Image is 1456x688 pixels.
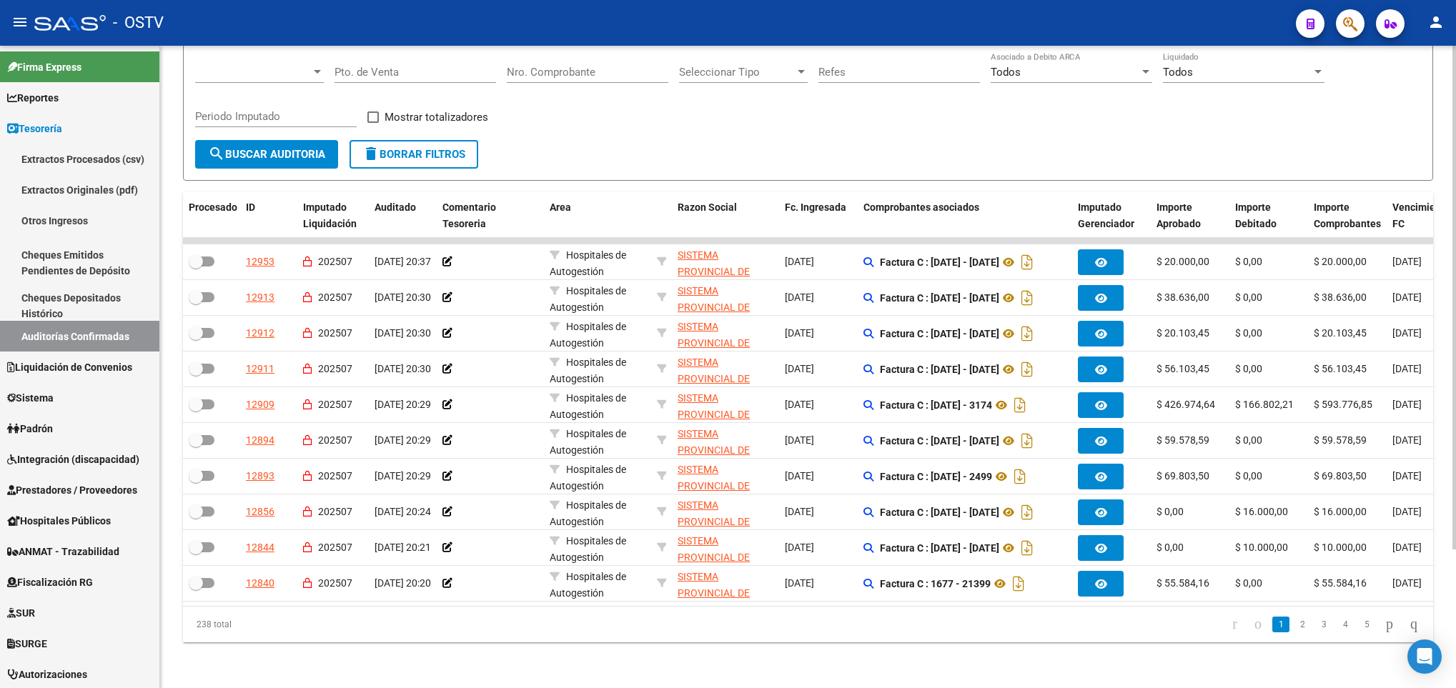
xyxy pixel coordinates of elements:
span: Comentario Tesoreria [442,201,496,229]
span: Hospitales de Autogestión [550,285,626,313]
strong: Factura C : [DATE] - [DATE] [880,507,999,518]
span: Integración (discapacidad) [7,452,139,467]
span: [DATE] 20:29 [375,434,431,446]
datatable-header-cell: Razon Social [672,192,779,239]
span: [DATE] 20:21 [375,542,431,553]
a: 1 [1272,617,1289,632]
span: Firma Express [7,59,81,75]
span: SISTEMA PROVINCIAL DE SALUD [678,321,750,365]
li: page 3 [1313,612,1334,637]
span: Auditado [375,201,416,213]
span: Reportes [7,90,59,106]
span: Hospitales de Autogestión [550,499,626,527]
i: Descargar documento [1018,322,1036,345]
a: go to last page [1404,617,1424,632]
span: 202507 [318,291,352,303]
span: Hospitales de Autogestión [550,249,626,277]
i: Descargar documento [1018,251,1036,274]
span: 202507 [318,363,352,374]
strong: Factura C : [DATE] - 3174 [880,399,992,411]
div: - 30691822849 [678,569,773,599]
span: [DATE] 20:37 [375,256,431,267]
span: $ 10.000,00 [1235,542,1288,553]
span: [DATE] 20:30 [375,327,431,339]
span: Fc. Ingresada [785,201,846,213]
span: Buscar Auditoria [208,148,325,161]
span: [DATE] [1392,327,1422,339]
span: $ 16.000,00 [1235,506,1288,517]
span: [DATE] 20:29 [375,399,431,410]
span: SISTEMA PROVINCIAL DE SALUD [678,499,750,544]
span: Tesorería [7,121,62,136]
span: [DATE] [785,399,814,410]
i: Descargar documento [1018,501,1036,524]
i: Descargar documento [1011,465,1029,488]
span: SISTEMA PROVINCIAL DE SALUD [678,571,750,615]
span: [DATE] 20:29 [375,470,431,482]
span: - OSTV [113,7,164,39]
div: 12912 [246,325,274,341]
span: [DATE] [785,506,814,517]
i: Descargar documento [1018,286,1036,309]
datatable-header-cell: Fc. Ingresada [779,192,858,239]
span: Hospitales de Autogestión [550,464,626,492]
div: - 30691822849 [678,497,773,527]
a: 4 [1337,617,1354,632]
span: SUR [7,605,35,621]
span: SURGE [7,636,47,652]
strong: Factura C : [DATE] - [DATE] [880,256,999,268]
span: [DATE] [785,256,814,267]
span: $ 59.578,59 [1157,434,1209,446]
span: Hospitales de Autogestión [550,428,626,456]
span: $ 16.000,00 [1314,506,1367,517]
span: $ 20.000,00 [1314,256,1367,267]
div: 238 total [183,607,430,642]
span: $ 10.000,00 [1314,542,1367,553]
span: $ 69.803,50 [1314,470,1367,482]
li: page 2 [1292,612,1313,637]
span: $ 38.636,00 [1157,291,1209,303]
span: Importe Comprobantes [1314,201,1381,229]
span: 202507 [318,434,352,446]
i: Descargar documento [1018,429,1036,452]
a: 3 [1315,617,1332,632]
span: SISTEMA PROVINCIAL DE SALUD [678,357,750,401]
strong: Factura C : [DATE] - [DATE] [880,542,999,554]
span: [DATE] [1392,363,1422,374]
span: Imputado Gerenciador [1078,201,1134,229]
datatable-header-cell: Procesado [183,192,240,239]
span: $ 56.103,45 [1157,363,1209,374]
div: - 30691822849 [678,319,773,349]
span: Hospitales de Autogestión [550,357,626,384]
a: go to previous page [1248,617,1268,632]
span: $ 426.974,64 [1157,399,1215,410]
datatable-header-cell: Importe Debitado [1229,192,1308,239]
strong: Factura C : [DATE] - [DATE] [880,292,999,304]
span: Imputado Liquidación [303,201,357,229]
span: $ 0,00 [1235,291,1262,303]
li: page 1 [1270,612,1292,637]
div: - 30691822849 [678,462,773,492]
span: 202507 [318,577,352,589]
datatable-header-cell: Auditado [369,192,437,239]
span: [DATE] 20:20 [375,577,431,589]
span: Mostrar totalizadores [385,109,488,126]
span: Prestadores / Proveedores [7,482,137,498]
div: - 30691822849 [678,283,773,313]
span: SISTEMA PROVINCIAL DE SALUD [678,464,750,508]
span: $ 38.636,00 [1314,291,1367,303]
span: [DATE] [785,470,814,482]
span: Seleccionar Tipo [679,66,795,79]
a: 5 [1358,617,1375,632]
div: 12840 [246,575,274,592]
span: [DATE] 20:30 [375,291,431,303]
div: 12953 [246,254,274,270]
span: Vencimiento FC [1392,201,1450,229]
span: Razon Social [678,201,737,213]
span: 202507 [318,256,352,267]
div: 12844 [246,539,274,556]
span: Sistema [7,390,54,406]
strong: Factura C : [DATE] - [DATE] [880,435,999,447]
span: SISTEMA PROVINCIAL DE SALUD [678,428,750,472]
span: Fiscalización RG [7,574,93,590]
